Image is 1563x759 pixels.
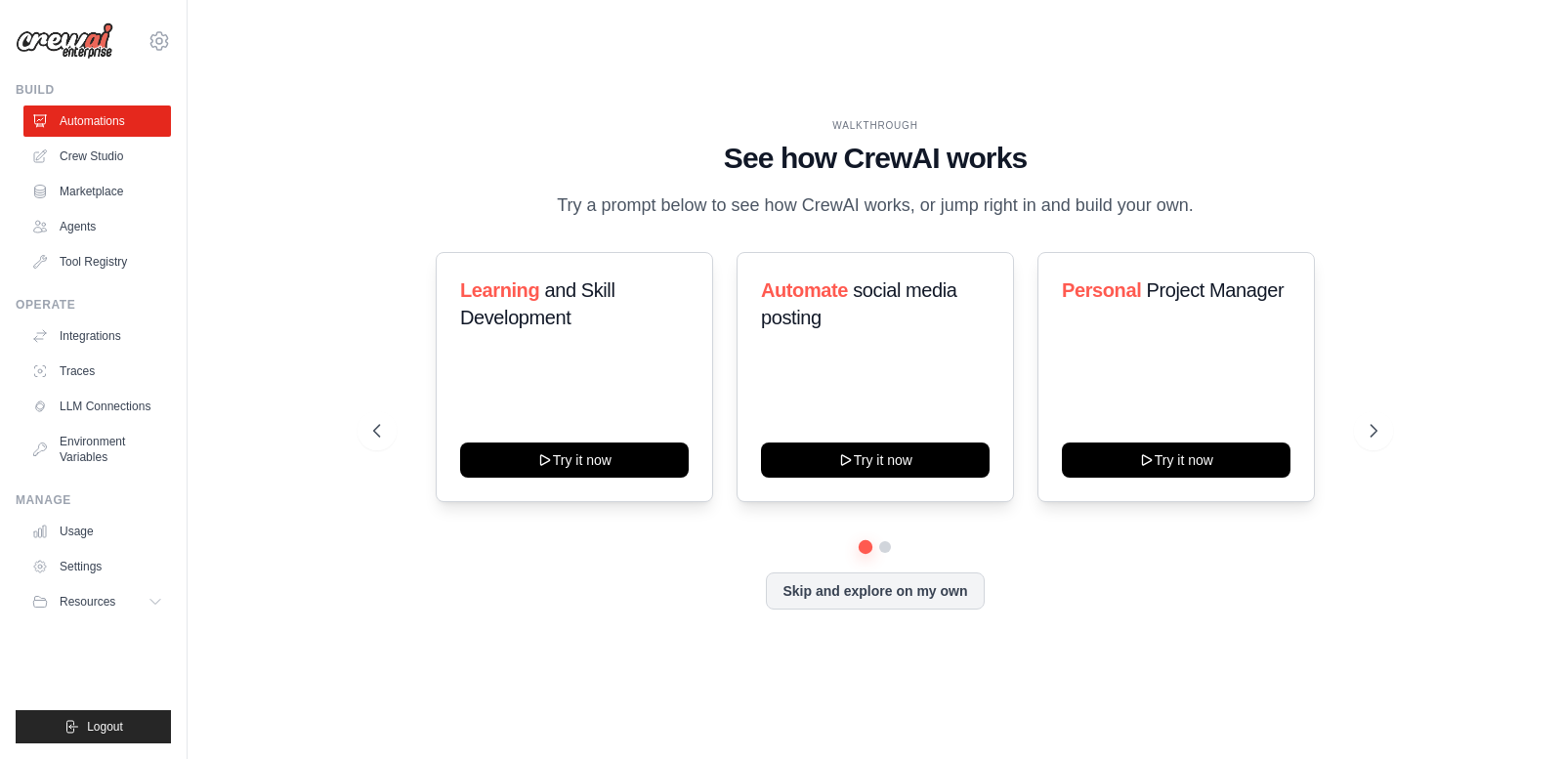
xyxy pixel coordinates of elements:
[16,297,171,313] div: Operate
[23,586,171,617] button: Resources
[23,320,171,352] a: Integrations
[23,211,171,242] a: Agents
[373,141,1376,176] h1: See how CrewAI works
[1062,279,1141,301] span: Personal
[60,594,115,610] span: Resources
[460,279,614,328] span: and Skill Development
[23,141,171,172] a: Crew Studio
[761,279,848,301] span: Automate
[16,22,113,60] img: Logo
[761,443,990,478] button: Try it now
[460,279,539,301] span: Learning
[547,191,1204,220] p: Try a prompt below to see how CrewAI works, or jump right in and build your own.
[1062,443,1290,478] button: Try it now
[23,105,171,137] a: Automations
[460,443,689,478] button: Try it now
[761,279,957,328] span: social media posting
[16,492,171,508] div: Manage
[1146,279,1284,301] span: Project Manager
[23,356,171,387] a: Traces
[23,516,171,547] a: Usage
[23,246,171,277] a: Tool Registry
[373,118,1376,133] div: WALKTHROUGH
[16,82,171,98] div: Build
[23,391,171,422] a: LLM Connections
[16,710,171,743] button: Logout
[23,176,171,207] a: Marketplace
[23,426,171,473] a: Environment Variables
[23,551,171,582] a: Settings
[87,719,123,735] span: Logout
[766,572,984,610] button: Skip and explore on my own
